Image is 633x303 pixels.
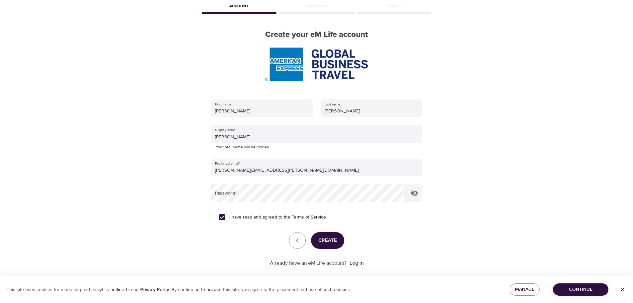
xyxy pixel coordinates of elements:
[270,259,347,267] p: Already have an eM Life account?
[515,285,534,294] span: Manage
[140,287,169,293] a: Privacy Policy
[200,30,433,40] h2: Create your eM Life account
[318,236,337,245] span: Create
[350,260,364,266] a: Log in
[216,144,418,151] p: Your real name will be hidden.
[311,232,344,249] button: Create
[229,214,326,221] span: I have read and agreed to the
[510,283,540,296] button: Manage
[558,285,603,294] span: Continue
[265,48,368,81] img: AmEx%20GBT%20logo.png
[553,283,608,296] button: Continue
[292,214,326,221] a: Terms of Service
